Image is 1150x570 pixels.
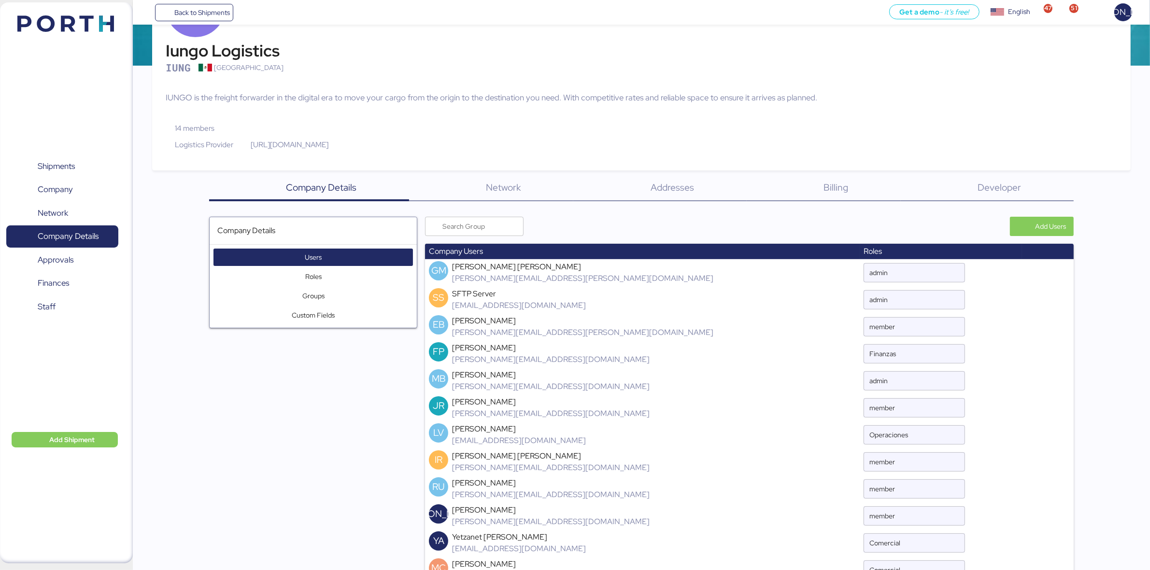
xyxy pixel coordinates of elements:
span: YA [433,534,444,548]
div: [PERSON_NAME] [PERSON_NAME] [452,450,650,462]
span: Developer [978,181,1021,194]
div: IUNG [166,63,191,73]
a: Company Details [6,225,118,248]
div: [PERSON_NAME][EMAIL_ADDRESS][DOMAIN_NAME] [452,516,650,528]
div: [PERSON_NAME] [452,342,650,354]
div: [PERSON_NAME] [452,423,586,435]
div: Company Details [217,225,410,236]
span: [GEOGRAPHIC_DATA] [214,63,284,78]
div: [PERSON_NAME][EMAIL_ADDRESS][DOMAIN_NAME] [452,489,650,500]
div: Users [305,251,322,263]
span: Network [38,206,68,220]
div: Groups [302,290,325,302]
button: Custom Fields [213,306,413,324]
button: Add Shipment [12,432,118,447]
div: [PERSON_NAME] [452,396,650,408]
div: [PERSON_NAME][EMAIL_ADDRESS][DOMAIN_NAME] [452,354,650,365]
span: GM [431,264,446,278]
div: [PERSON_NAME][EMAIL_ADDRESS][PERSON_NAME][DOMAIN_NAME] [452,273,713,284]
span: Addresses [651,181,694,194]
span: Company Details [286,181,356,194]
div: [PERSON_NAME][EMAIL_ADDRESS][DOMAIN_NAME] [452,408,650,419]
span: Approvals [38,253,73,267]
button: Roles [213,268,413,285]
span: Roles [864,246,882,256]
a: [URL][DOMAIN_NAME] [241,139,328,150]
div: [PERSON_NAME] [452,315,713,327]
div: Yetzanet [PERSON_NAME] [452,531,586,543]
span: IR [435,453,442,467]
input: Search Group [442,217,518,236]
a: Network [6,202,118,224]
a: Shipments [6,155,118,178]
span: Shipments [38,159,75,173]
div: [PERSON_NAME] [452,369,650,381]
span: MB [432,372,446,386]
span: Billing [823,181,848,194]
button: Groups [213,287,413,305]
span: RU [432,480,445,494]
div: Custom Fields [292,309,335,321]
div: IUNGO is the freight forwarder in the digital era to move your cargo from the origin to the desti... [166,92,1117,104]
a: Back to Shipments [155,4,234,21]
span: Company Users [429,246,483,256]
span: 14 members [175,123,214,133]
div: Iungo Logistics [166,43,284,59]
span: Network [486,181,521,194]
button: Add Users [1010,217,1074,236]
div: English [1008,7,1030,17]
div: [PERSON_NAME][EMAIL_ADDRESS][DOMAIN_NAME] [452,381,650,392]
a: Staff [6,295,118,318]
span: [PERSON_NAME] [401,507,476,521]
span: Add Users [1035,221,1066,232]
a: Finances [6,272,118,294]
span: Staff [38,300,56,314]
span: Finances [38,276,69,290]
span: JR [433,399,444,413]
button: Users [213,249,413,266]
span: Company Details [38,229,99,243]
div: [EMAIL_ADDRESS][DOMAIN_NAME] [452,435,586,446]
div: [PERSON_NAME] [452,558,586,570]
span: Back to Shipments [174,7,230,18]
div: [PERSON_NAME] [452,477,650,489]
div: [PERSON_NAME] [452,504,650,516]
a: Approvals [6,249,118,271]
span: EB [433,318,445,332]
div: [EMAIL_ADDRESS][DOMAIN_NAME] [452,543,586,555]
div: Roles [305,271,322,282]
span: LV [433,426,444,440]
div: [EMAIL_ADDRESS][DOMAIN_NAME] [452,300,586,311]
div: [PERSON_NAME][EMAIL_ADDRESS][PERSON_NAME][DOMAIN_NAME] [452,327,713,338]
div: [PERSON_NAME] [PERSON_NAME] [452,261,713,273]
button: Menu [139,4,155,21]
span: Logistics Provider [175,139,233,150]
span: SS [433,291,444,305]
span: FP [433,345,444,359]
span: Company [38,182,73,196]
div: SFTP Server [452,288,586,300]
a: Company [6,179,118,201]
span: Add Shipment [49,434,95,445]
div: [PERSON_NAME][EMAIL_ADDRESS][DOMAIN_NAME] [452,462,650,473]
